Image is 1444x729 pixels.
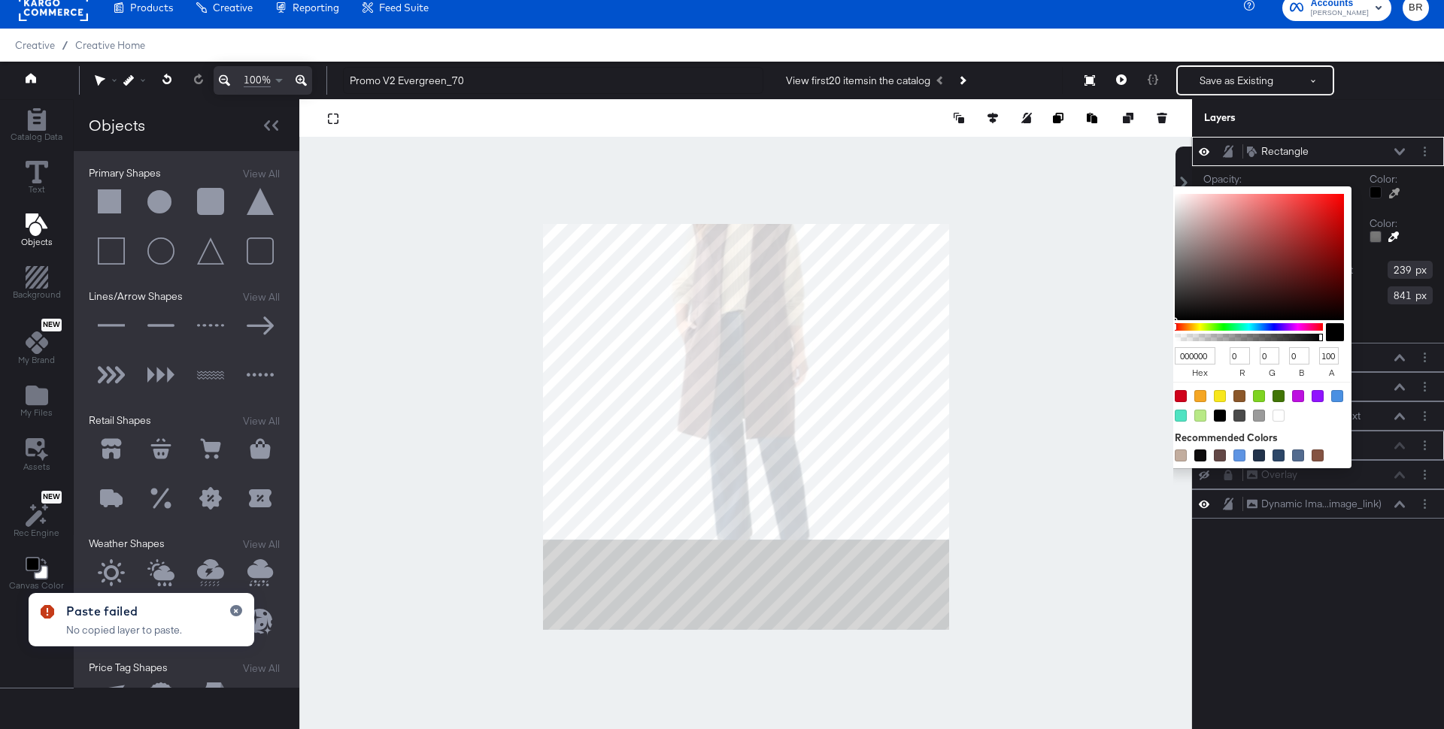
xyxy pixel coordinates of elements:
button: View All [238,537,284,552]
div: #9B9B9B [1253,410,1265,422]
button: Text [17,157,57,200]
div: View first 20 items in the catalog [786,74,930,88]
button: Layer Options [1417,379,1433,395]
button: Next Product [951,67,972,94]
button: View All [238,413,284,429]
button: Layer Options [1417,408,1433,424]
div: Layers [1204,110,1358,125]
div: #50E3C2 [1175,410,1187,422]
div: No copied layer to paste. [66,623,182,637]
button: Add Text [12,210,62,253]
label: b [1289,364,1315,382]
span: Products [130,2,173,14]
div: #4A4A4A [1233,410,1245,422]
button: Layer Options [1417,496,1433,512]
button: Layer Options [1417,437,1433,453]
a: Creative Home [75,39,145,51]
button: Paste image [1087,110,1102,126]
svg: Paste image [1087,113,1097,123]
div: #4A90E2 [1331,390,1343,402]
span: Text [29,183,45,195]
button: Add Rectangle [4,263,70,306]
label: Color: [1370,216,1397,231]
label: Opacity: [1203,172,1370,186]
div: #BD10E0 [1292,390,1304,402]
span: My Files [20,407,53,419]
span: Retail Shapes [89,413,151,427]
span: Reporting [293,2,339,14]
div: Dynamic Ima...image_link) [1261,497,1382,511]
button: Rectangle [1246,144,1309,159]
div: Recommended Colors [1175,431,1347,445]
span: Creative [213,2,253,14]
label: a [1319,364,1345,382]
span: My Brand [18,354,55,366]
label: g [1260,364,1285,382]
div: #7ED321 [1253,390,1265,402]
button: Assets [14,434,59,477]
div: Rectangle [1261,144,1309,159]
div: #417505 [1273,390,1285,402]
label: hex [1175,364,1225,382]
span: New [41,320,62,330]
span: Rec Engine [14,527,59,539]
button: Layer Options [1417,467,1433,482]
button: Layer Options [1417,349,1433,365]
button: Add Rectangle [2,104,71,147]
button: NewRec Engine [5,487,68,543]
svg: Copy image [1053,113,1063,123]
span: Creative [15,39,55,51]
span: Assets [23,461,50,473]
span: Feed Suite [379,2,429,14]
button: Add Files [11,381,62,424]
button: Copy image [1053,110,1068,126]
div: #D0021B [1175,390,1187,402]
button: View All [238,661,284,676]
div: Objects [89,114,145,136]
span: Background [13,289,61,301]
button: Dynamic Ima...image_link) [1246,496,1382,512]
div: #FFFFFF [1273,410,1285,422]
button: View All [238,166,284,182]
label: r [1230,364,1255,382]
span: Objects [21,236,53,248]
div: #000000 [1214,410,1226,422]
button: Layer Options [1417,144,1433,159]
button: View All [238,289,284,305]
button: NewMy Brand [9,316,64,371]
button: Save as Existing [1178,67,1295,94]
div: #9013FE [1312,390,1324,402]
div: Paste failed [66,602,182,620]
span: Primary Shapes [89,166,161,180]
div: #F5A623 [1194,390,1206,402]
span: Weather Shapes [89,537,165,550]
span: Price Tag Shapes [89,661,168,674]
span: Canvas Color [9,579,64,591]
span: 100% [244,73,271,87]
span: / [55,39,75,51]
span: New [41,492,62,502]
span: [PERSON_NAME] [1311,8,1369,20]
span: Catalog Data [11,131,62,143]
label: Color: [1370,172,1397,186]
span: Lines/Arrow Shapes [89,289,183,303]
div: #F8E71C [1214,390,1226,402]
div: #B8E986 [1194,410,1206,422]
div: #8B572A [1233,390,1245,402]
